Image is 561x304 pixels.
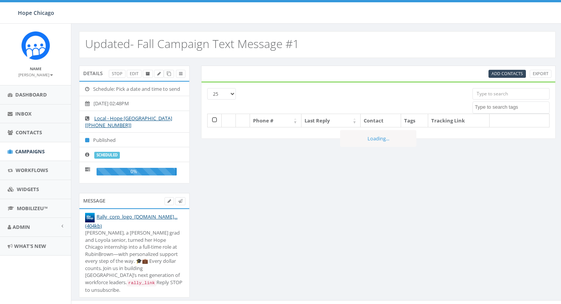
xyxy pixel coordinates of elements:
[167,71,171,76] span: Clone Campaign
[15,148,45,155] span: Campaigns
[492,71,523,76] span: CSV files only
[340,130,416,147] div: Loading...
[127,70,142,78] a: Edit
[18,9,54,16] span: Hope Chicago
[475,104,549,111] textarea: Search
[157,71,161,76] span: Edit Campaign Title
[127,280,156,286] code: rally_link
[85,87,93,92] i: Schedule: Pick a date and time to send
[21,31,50,60] img: Rally_Corp_Icon.png
[179,71,182,76] span: View Campaign Delivery Statistics
[94,152,120,159] label: scheduled
[428,114,490,127] th: Tracking Link
[79,193,190,208] div: Message
[109,70,126,78] a: Stop
[85,138,93,143] i: Published
[79,66,190,81] div: Details
[15,91,47,98] span: Dashboard
[16,129,42,136] span: Contacts
[250,114,301,127] th: Phone #
[79,82,189,97] li: Schedule: Pick a date and time to send
[18,72,53,77] small: [PERSON_NAME]
[178,198,182,204] span: Send Test Message
[488,70,526,78] a: Add Contacts
[16,167,48,174] span: Workflows
[472,88,550,100] input: Type to search
[97,168,177,175] div: 0%
[79,96,189,111] li: [DATE] 02:48PM
[79,132,189,148] li: Published
[17,205,48,212] span: MobilizeU™
[15,110,32,117] span: Inbox
[85,213,177,229] a: Rally_corp_logo_[DOMAIN_NAME]... (404kb)
[85,115,172,129] a: Local - Hope [GEOGRAPHIC_DATA] [[PHONE_NUMBER]]
[17,186,39,193] span: Widgets
[14,243,46,249] span: What's New
[85,37,299,50] h2: Updated- Fall Campaign Text Message #1
[85,229,184,293] div: [PERSON_NAME], a [PERSON_NAME] grad and Loyola senior, turned her Hope Chicago internship into a ...
[530,70,551,78] a: Export
[146,71,150,76] span: Archive Campaign
[361,114,401,127] th: Contact
[401,114,428,127] th: Tags
[13,224,30,230] span: Admin
[492,71,523,76] span: Add Contacts
[18,71,53,78] a: [PERSON_NAME]
[30,66,42,71] small: Name
[301,114,361,127] th: Last Reply
[168,198,171,204] span: Edit Campaign Body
